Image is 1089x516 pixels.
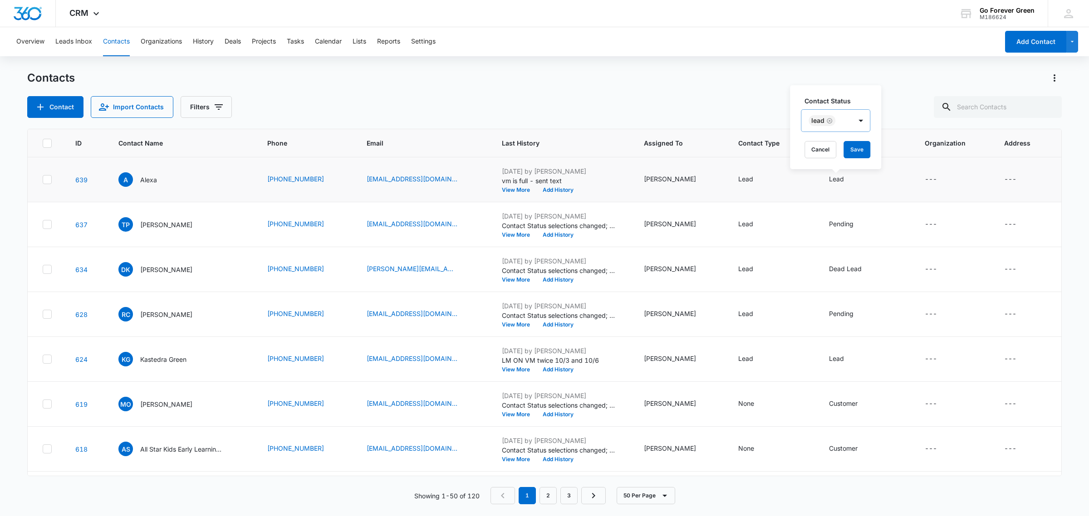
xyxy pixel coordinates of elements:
[502,187,536,193] button: View More
[267,138,332,148] span: Phone
[267,219,340,230] div: Phone - (443) 991-9283 - Select to Edit Field
[644,264,712,275] div: Assigned To - Yvette Perez - Select to Edit Field
[1004,264,1016,275] div: ---
[502,277,536,282] button: View More
[367,443,457,453] a: [EMAIL_ADDRESS][DOMAIN_NAME]
[829,174,860,185] div: Contact Status - Lead - Select to Edit Field
[502,138,609,148] span: Last History
[267,174,340,185] div: Phone - (941) 448-6411 - Select to Edit Field
[980,14,1035,20] div: account id
[267,219,324,229] a: [PHONE_NUMBER]
[738,219,770,230] div: Contact Type - Lead - Select to Edit Field
[27,71,75,85] h1: Contacts
[502,457,536,462] button: View More
[367,264,457,273] a: [PERSON_NAME][EMAIL_ADDRESS][PERSON_NAME][DOMAIN_NAME]
[738,309,770,320] div: Contact Type - Lead - Select to Edit Field
[267,399,340,409] div: Phone - (561) 301-7606 - Select to Edit Field
[738,219,753,229] div: Lead
[367,174,474,185] div: Email - Alexaraebody@gmail.com - Select to Edit Field
[536,277,580,282] button: Add History
[536,322,580,327] button: Add History
[267,309,324,318] a: [PHONE_NUMBER]
[738,399,754,408] div: None
[353,27,366,56] button: Lists
[925,354,953,365] div: Organization - - Select to Edit Field
[225,27,241,56] button: Deals
[118,172,173,187] div: Contact Name - Alexa - Select to Edit Field
[925,138,969,148] span: Organization
[1047,71,1062,85] button: Actions
[644,174,696,184] div: [PERSON_NAME]
[536,412,580,417] button: Add History
[502,322,536,327] button: View More
[502,301,615,311] p: [DATE] by [PERSON_NAME]
[925,309,937,320] div: ---
[140,175,157,185] p: Alexa
[118,307,133,321] span: RC
[829,264,878,275] div: Contact Status - Dead Lead - Select to Edit Field
[502,367,536,372] button: View More
[118,442,238,456] div: Contact Name - All Star Kids Early Learning Center 2 LLC - Select to Edit Field
[502,211,615,221] p: [DATE] by [PERSON_NAME]
[536,187,580,193] button: Add History
[536,457,580,462] button: Add History
[140,399,192,409] p: [PERSON_NAME]
[75,176,88,184] a: Navigate to contact details page for Alexa
[644,138,704,148] span: Assigned To
[540,487,557,504] a: Page 2
[140,355,186,364] p: Kastedra Green
[738,174,770,185] div: Contact Type - Lead - Select to Edit Field
[738,443,770,454] div: Contact Type - None - Select to Edit Field
[367,354,474,365] div: Email - kastedra@yahoo.com - Select to Edit Field
[824,117,833,124] div: Remove Lead
[644,309,712,320] div: Assigned To - Yvette Perez - Select to Edit Field
[617,487,675,504] button: 50 Per Page
[141,27,182,56] button: Organizations
[315,27,342,56] button: Calendar
[980,7,1035,14] div: account name
[644,219,712,230] div: Assigned To - Yvette Perez - Select to Edit Field
[75,138,83,148] span: ID
[738,138,794,148] span: Contact Type
[644,309,696,318] div: [PERSON_NAME]
[1004,219,1016,230] div: ---
[925,399,953,409] div: Organization - - Select to Edit Field
[367,309,457,318] a: [EMAIL_ADDRESS][DOMAIN_NAME]
[1004,399,1033,409] div: Address - - Select to Edit Field
[267,443,340,454] div: Phone - (561) 301-7606 - Select to Edit Field
[829,219,870,230] div: Contact Status - Pending - Select to Edit Field
[644,219,696,229] div: [PERSON_NAME]
[75,266,88,273] a: Navigate to contact details page for Donald Kohs
[738,309,753,318] div: Lead
[75,311,88,318] a: Navigate to contact details page for Robert Crane
[644,443,696,453] div: [PERSON_NAME]
[829,309,870,320] div: Contact Status - Pending - Select to Edit Field
[829,354,860,365] div: Contact Status - Lead - Select to Edit Field
[829,264,862,273] div: Dead Lead
[75,221,88,229] a: Navigate to contact details page for Tim Petsky
[829,354,844,363] div: Lead
[738,354,770,365] div: Contact Type - Lead - Select to Edit Field
[829,174,844,184] div: Lead
[738,354,753,363] div: Lead
[829,443,874,454] div: Contact Status - Customer - Select to Edit Field
[414,491,480,501] p: Showing 1-50 of 120
[738,264,753,273] div: Lead
[829,399,874,409] div: Contact Status - Customer - Select to Edit Field
[1004,443,1016,454] div: ---
[1005,31,1066,53] button: Add Contact
[69,8,88,18] span: CRM
[925,264,937,275] div: ---
[644,354,712,365] div: Assigned To - Yvette Perez - Select to Edit Field
[181,96,232,118] button: Filters
[519,487,536,504] em: 1
[502,346,615,355] p: [DATE] by [PERSON_NAME]
[925,443,937,454] div: ---
[103,27,130,56] button: Contacts
[118,397,133,411] span: MO
[502,176,615,185] p: vm is full - sent text
[925,264,953,275] div: Organization - - Select to Edit Field
[367,399,474,409] div: Email - allstarkidslox@gmail.com - Select to Edit Field
[1004,354,1016,365] div: ---
[925,309,953,320] div: Organization - - Select to Edit Field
